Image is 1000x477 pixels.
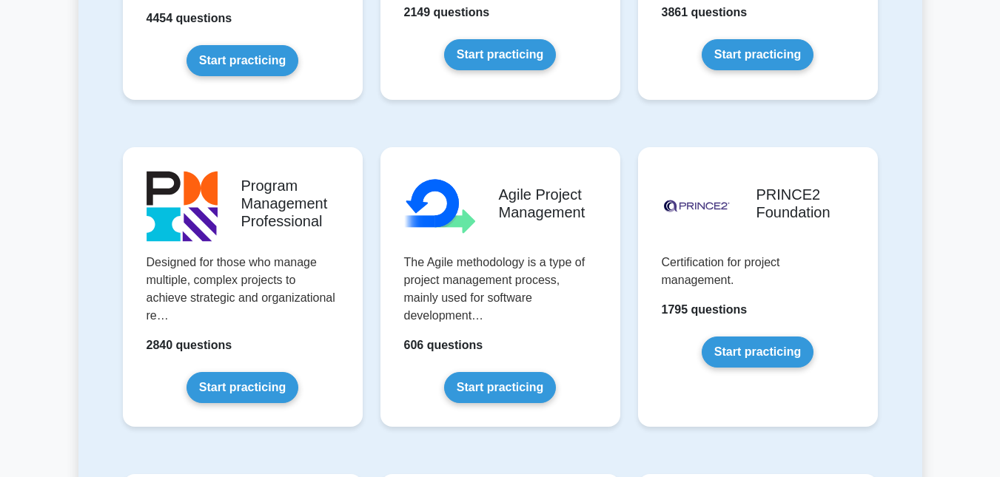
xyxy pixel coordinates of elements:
a: Start practicing [702,336,813,368]
a: Start practicing [187,45,298,76]
a: Start practicing [444,39,556,70]
a: Start practicing [702,39,813,70]
a: Start practicing [444,372,556,403]
a: Start practicing [187,372,298,403]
